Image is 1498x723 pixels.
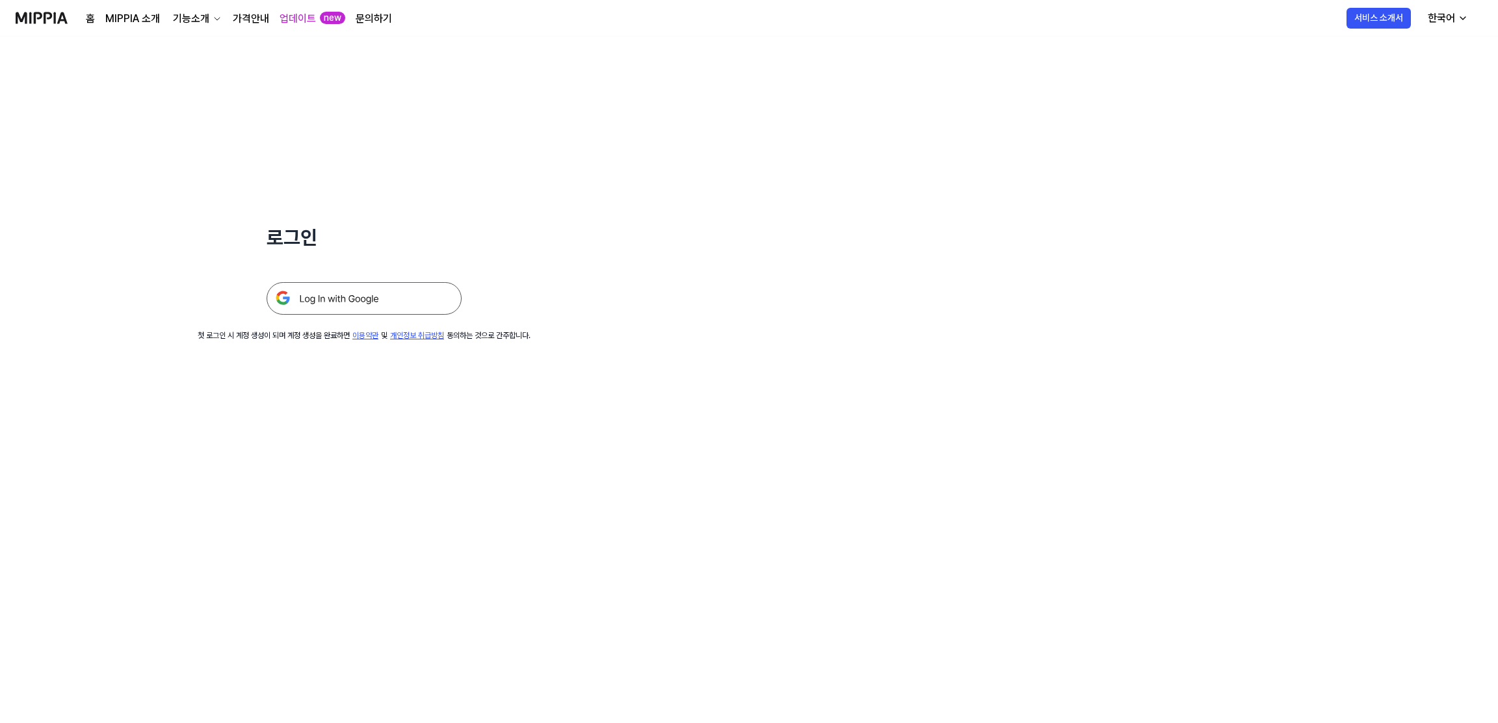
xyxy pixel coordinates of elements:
[1417,5,1476,31] button: 한국어
[280,11,316,27] a: 업데이트
[170,11,222,27] button: 기능소개
[105,11,160,27] a: MIPPIA 소개
[86,11,95,27] a: 홈
[1347,8,1411,29] button: 서비스 소개서
[320,12,345,25] div: new
[198,330,531,341] div: 첫 로그인 시 계정 생성이 되며 계정 생성을 완료하면 및 동의하는 것으로 간주합니다.
[267,224,462,251] h1: 로그인
[352,331,378,340] a: 이용약관
[170,11,212,27] div: 기능소개
[233,11,269,27] a: 가격안내
[267,282,462,315] img: 구글 로그인 버튼
[356,11,392,27] a: 문의하기
[1425,10,1458,26] div: 한국어
[390,331,444,340] a: 개인정보 취급방침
